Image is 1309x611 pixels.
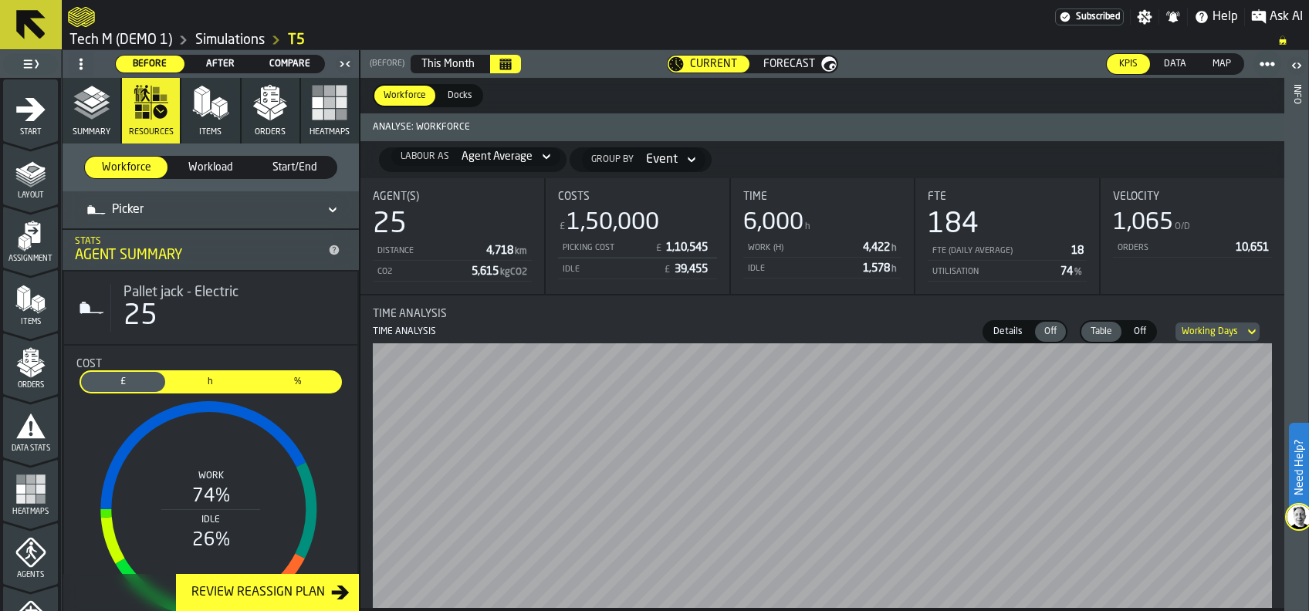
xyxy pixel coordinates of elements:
[1188,8,1244,26] label: button-toggle-Help
[122,57,178,71] span: Before
[546,178,729,294] div: stat-Costs
[805,221,810,232] span: h
[588,154,637,165] div: Group by
[176,574,359,611] button: button-Review Reassign Plan
[3,191,58,200] span: Layout
[666,242,711,253] span: 1,10,545
[84,156,168,179] label: button-switch-multi-Workforce
[3,53,58,75] label: button-toggle-Toggle Full Menu
[1113,57,1144,71] span: KPIs
[373,209,407,240] div: 25
[68,3,95,31] a: logo-header
[1123,320,1157,343] label: button-switch-multi-Off
[255,370,342,393] label: button-switch-multi-Share
[1158,57,1192,71] span: Data
[928,191,946,203] span: FTE
[334,55,356,73] label: button-toggle-Close me
[68,31,1303,49] nav: Breadcrumb
[1125,322,1155,342] div: thumb
[987,325,1029,339] span: Details
[1035,322,1066,342] div: thumb
[462,150,533,163] div: DropdownMenuValue-avg
[1159,9,1187,25] label: button-toggle-Notifications
[397,151,452,162] div: Labour as
[438,86,482,106] div: thumb
[1071,245,1084,256] span: 18
[751,56,837,73] div: thumb
[1055,8,1124,25] div: Menu Subscription
[1151,53,1199,75] label: button-switch-multi-Data
[185,583,331,602] div: Review Reassign Plan
[260,160,330,175] span: Start/End
[1200,54,1243,74] div: thumb
[928,261,1087,282] div: StatList-item-Utilisation
[76,358,345,370] div: Title
[891,244,897,253] span: h
[84,375,162,389] span: £
[3,444,58,453] span: Data Stats
[3,269,58,331] li: menu Items
[441,89,479,103] span: Docks
[472,266,529,277] span: 5,615
[1199,53,1244,75] label: button-switch-multi-Map
[915,178,1099,294] div: stat-FTE
[984,322,1032,342] div: thumb
[259,375,337,389] span: %
[1033,320,1067,343] label: button-switch-multi-Off
[665,265,670,275] span: £
[87,201,144,219] div: Picker
[374,86,435,106] div: thumb
[373,308,1272,320] div: Title
[1169,322,1266,341] div: DropdownMenuValue-daily
[576,147,705,172] div: Group byDropdownMenuValue-EVENT_TYPE
[373,84,437,107] label: button-switch-multi-Workforce
[1286,53,1307,81] label: button-toggle-Open
[1116,243,1230,253] div: Orders
[743,191,902,203] div: Title
[3,128,58,137] span: Start
[3,571,58,579] span: Agents
[558,191,717,203] div: Title
[1113,191,1159,203] span: Velocity
[928,191,1087,203] div: Title
[129,127,174,137] span: Resources
[87,201,319,219] div: DropdownMenuValue-8AyYC0CejloHDFQk-IdUD
[743,191,767,203] span: Time
[3,522,58,584] li: menu Agents
[3,508,58,516] span: Heatmaps
[490,55,521,73] button: Select date range Select date range
[123,284,238,301] span: Pallet jack - Electric
[373,326,436,337] div: Time Analysis
[169,157,252,178] div: thumb
[928,209,979,240] div: 184
[253,156,337,179] label: button-switch-multi-Start/End
[370,59,404,69] span: (Before)
[385,147,560,166] div: Labour asDropdownMenuValue-avg
[1128,325,1152,339] span: Off
[1175,221,1190,232] span: O/D
[411,55,664,73] div: Select date range
[1113,237,1272,258] div: StatList-item-Orders
[75,236,322,247] div: Stats
[931,267,1054,277] div: Utilisation
[167,370,254,393] label: button-switch-multi-Time
[262,57,318,71] span: Compare
[567,209,659,237] div: 1,50,000
[1291,81,1302,607] div: Info
[3,206,58,268] li: menu Assignment
[168,372,252,392] div: thumb
[690,58,737,70] span: Current
[3,381,58,390] span: Orders
[1152,54,1199,74] div: thumb
[255,127,286,137] span: Orders
[1284,50,1308,611] header: Info
[500,268,527,277] span: kgCO2
[3,79,58,141] li: menu Start
[746,243,857,253] div: Work (h)
[73,127,110,137] span: Summary
[192,57,249,71] span: After
[3,143,58,204] li: menu Layout
[743,258,902,278] div: StatList-item-Idle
